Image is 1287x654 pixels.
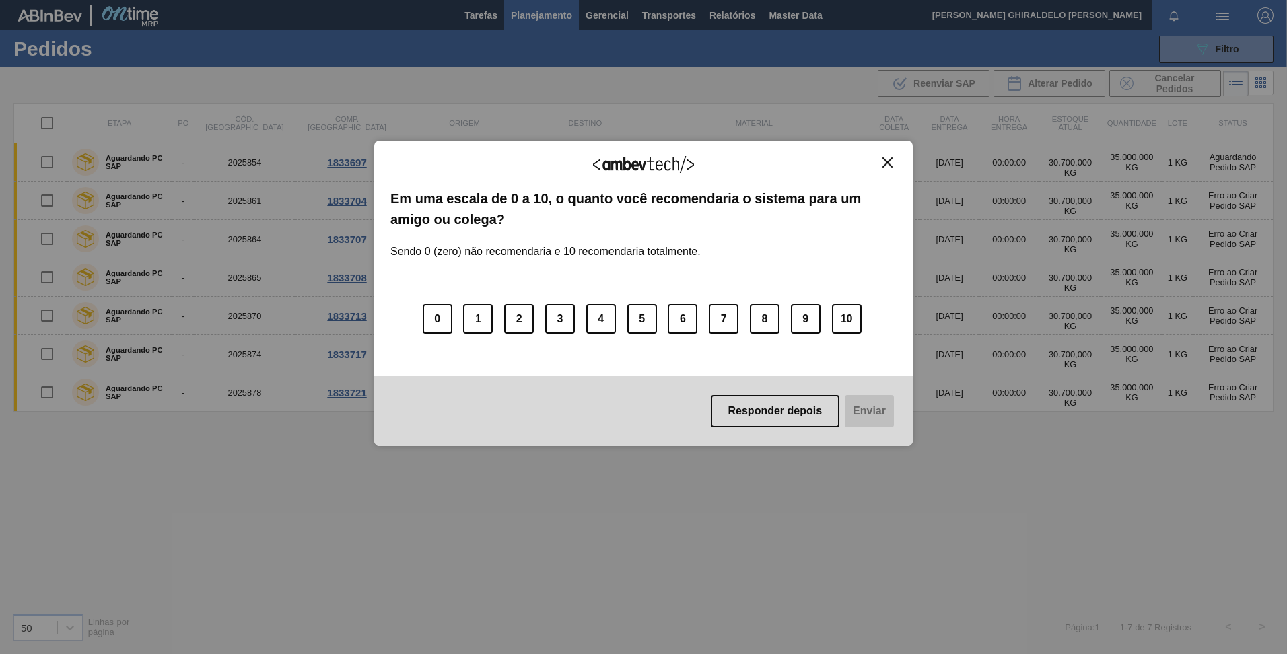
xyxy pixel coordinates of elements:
[750,304,779,334] button: 8
[390,188,897,229] label: Em uma escala de 0 a 10, o quanto você recomendaria o sistema para um amigo ou colega?
[832,304,862,334] button: 10
[709,304,738,334] button: 7
[791,304,821,334] button: 9
[504,304,534,334] button: 2
[882,157,893,168] img: Close
[668,304,697,334] button: 6
[627,304,657,334] button: 5
[463,304,493,334] button: 1
[878,157,897,168] button: Close
[593,156,694,173] img: Logo Ambevtech
[586,304,616,334] button: 4
[390,229,701,258] label: Sendo 0 (zero) não recomendaria e 10 recomendaria totalmente.
[545,304,575,334] button: 3
[423,304,452,334] button: 0
[711,395,840,427] button: Responder depois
